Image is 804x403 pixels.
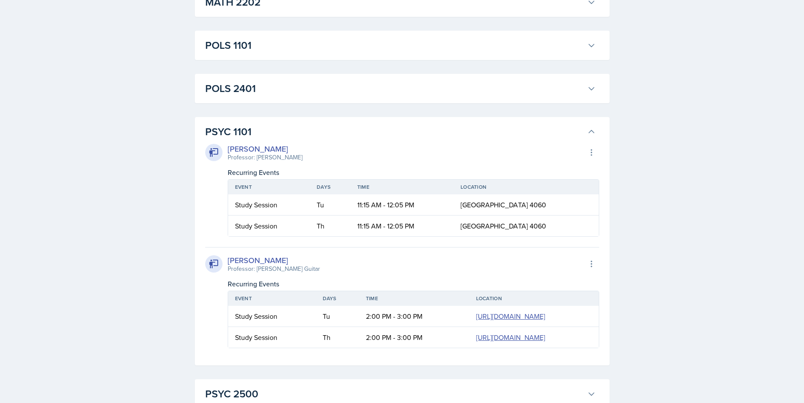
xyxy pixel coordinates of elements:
div: Study Session [235,332,309,343]
td: 2:00 PM - 3:00 PM [359,327,469,348]
h3: PSYC 1101 [205,124,584,140]
span: [GEOGRAPHIC_DATA] 4060 [461,200,546,209]
th: Days [310,180,350,194]
th: Event [228,291,316,306]
h3: POLS 1101 [205,38,584,53]
div: Study Session [235,311,309,321]
th: Location [454,180,599,194]
span: [GEOGRAPHIC_DATA] 4060 [461,221,546,231]
th: Time [359,291,469,306]
div: [PERSON_NAME] [228,143,302,155]
a: [URL][DOMAIN_NAME] [476,311,545,321]
button: POLS 2401 [203,79,597,98]
td: 11:15 AM - 12:05 PM [350,194,454,216]
td: 2:00 PM - 3:00 PM [359,306,469,327]
td: Tu [316,306,359,327]
th: Days [316,291,359,306]
div: Recurring Events [228,279,599,289]
div: Study Session [235,200,303,210]
th: Location [469,291,599,306]
td: 11:15 AM - 12:05 PM [350,216,454,236]
div: [PERSON_NAME] [228,254,320,266]
a: [URL][DOMAIN_NAME] [476,333,545,342]
h3: POLS 2401 [205,81,584,96]
h3: PSYC 2500 [205,386,584,402]
td: Th [310,216,350,236]
div: Professor: [PERSON_NAME] Guitar [228,264,320,273]
div: Recurring Events [228,167,599,178]
td: Th [316,327,359,348]
button: POLS 1101 [203,36,597,55]
div: Professor: [PERSON_NAME] [228,153,302,162]
th: Event [228,180,310,194]
td: Tu [310,194,350,216]
button: PSYC 1101 [203,122,597,141]
div: Study Session [235,221,303,231]
th: Time [350,180,454,194]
